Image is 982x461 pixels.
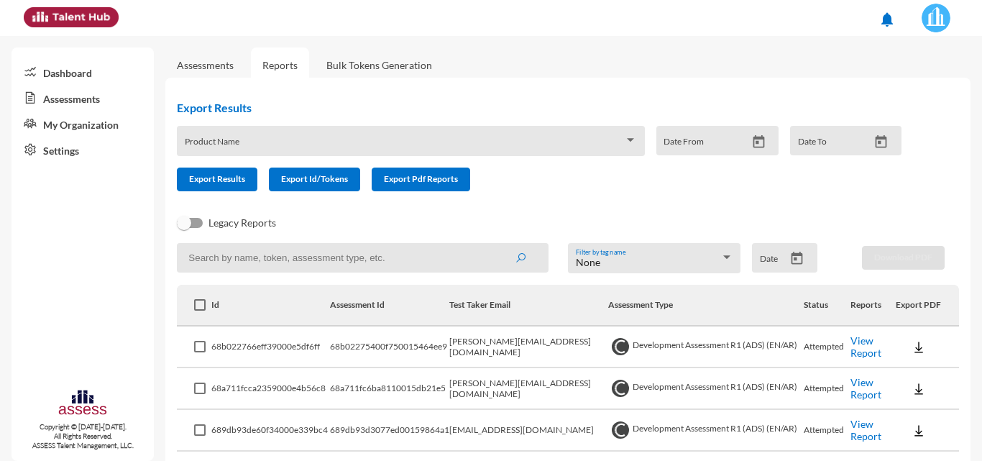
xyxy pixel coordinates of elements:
span: None [576,256,600,268]
a: Dashboard [12,59,154,85]
span: Legacy Reports [208,214,276,232]
span: Export Results [189,173,245,184]
span: Export Id/Tokens [281,173,348,184]
td: 68b02275400f750015464ee9 [330,327,449,368]
span: Export Pdf Reports [384,173,458,184]
td: 689db93d3077ed00159864a1 [330,410,449,452]
a: Settings [12,137,154,163]
mat-icon: notifications [878,11,896,28]
td: [EMAIL_ADDRESS][DOMAIN_NAME] [449,410,608,452]
td: Development Assessment R1 (ADS) (EN/AR) [608,368,804,410]
td: Attempted [804,410,850,452]
a: View Report [850,418,881,442]
td: Development Assessment R1 (ADS) (EN/AR) [608,327,804,368]
img: assesscompany-logo.png [58,388,107,419]
a: Bulk Tokens Generation [315,47,444,83]
td: 68a711fc6ba8110015db21e5 [330,368,449,410]
button: Download PDF [862,246,945,270]
th: Assessment Id [330,285,449,327]
button: Export Id/Tokens [269,168,360,191]
a: Assessments [177,59,234,71]
td: 68a711fcca2359000e4b56c8 [211,368,330,410]
h2: Export Results [177,101,913,114]
a: Assessments [12,85,154,111]
th: Id [211,285,330,327]
th: Test Taker Email [449,285,608,327]
button: Open calendar [784,251,809,266]
td: Development Assessment R1 (ADS) (EN/AR) [608,410,804,452]
p: Copyright © [DATE]-[DATE]. All Rights Reserved. ASSESS Talent Management, LLC. [12,422,154,450]
span: Download PDF [874,252,932,263]
td: 689db93de60f34000e339bc4 [211,410,330,452]
th: Status [804,285,850,327]
th: Export PDF [896,285,959,327]
a: View Report [850,334,881,359]
input: Search by name, token, assessment type, etc. [177,243,549,273]
button: Export Results [177,168,257,191]
a: My Organization [12,111,154,137]
a: Reports [251,47,309,83]
button: Open calendar [868,134,894,150]
a: View Report [850,376,881,401]
td: [PERSON_NAME][EMAIL_ADDRESS][DOMAIN_NAME] [449,368,608,410]
td: Attempted [804,327,850,368]
button: Export Pdf Reports [372,168,470,191]
td: 68b022766eff39000e5df6ff [211,327,330,368]
button: Open calendar [746,134,771,150]
td: [PERSON_NAME][EMAIL_ADDRESS][DOMAIN_NAME] [449,327,608,368]
td: Attempted [804,368,850,410]
th: Reports [850,285,895,327]
th: Assessment Type [608,285,804,327]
